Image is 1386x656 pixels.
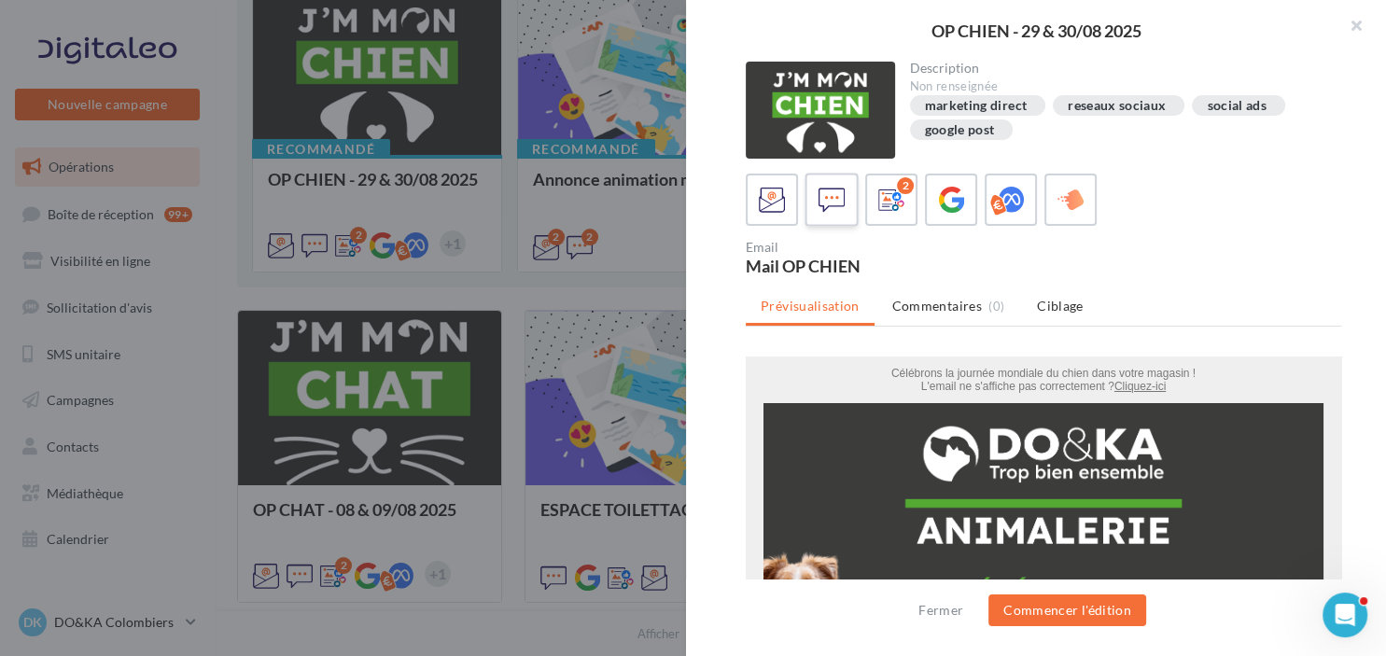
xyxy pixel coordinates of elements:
button: Fermer [911,599,971,621]
a: Cliquez-ici [369,23,420,36]
div: reseaux sociaux [1068,99,1166,113]
span: L'email ne s'affiche pas correctement ? [175,23,369,36]
div: marketing direct [925,99,1028,113]
div: Mail OP CHIEN [746,258,1036,274]
div: OP CHIEN - 29 & 30/08 2025 [716,22,1356,39]
span: Ciblage [1037,298,1083,314]
span: Commentaires [892,297,982,315]
button: Commencer l'édition [988,594,1146,626]
span: (0) [988,299,1004,314]
strong: CÉLÉBRONS [210,220,385,251]
div: Description [910,62,1327,75]
span: Célébrons la journée mondiale du chien dans votre magasin ! [146,10,450,23]
div: Email [746,241,1036,254]
div: 2 [897,177,914,194]
iframe: Intercom live chat [1323,593,1367,637]
div: google post [925,123,995,137]
div: social ads [1207,99,1267,113]
img: logo_doka_Animalerie_Horizontal_fond_transparent-4.png [36,65,559,201]
div: Non renseignée [910,78,1327,95]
